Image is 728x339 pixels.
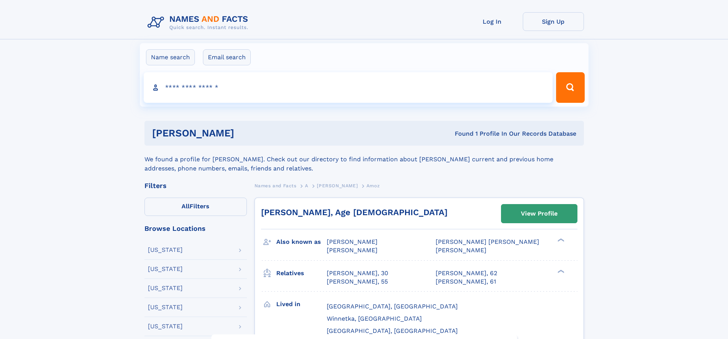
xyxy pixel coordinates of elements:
[366,183,379,188] span: Amoz
[556,269,565,274] div: ❯
[261,208,448,217] a: [PERSON_NAME], Age [DEMOGRAPHIC_DATA]
[327,238,378,245] span: [PERSON_NAME]
[556,238,565,243] div: ❯
[436,238,539,245] span: [PERSON_NAME] [PERSON_NAME]
[276,267,327,280] h3: Relatives
[327,277,388,286] a: [PERSON_NAME], 55
[523,12,584,31] a: Sign Up
[144,146,584,173] div: We found a profile for [PERSON_NAME]. Check out our directory to find information about [PERSON_N...
[327,247,378,254] span: [PERSON_NAME]
[148,323,183,329] div: [US_STATE]
[203,49,251,65] label: Email search
[152,128,345,138] h1: [PERSON_NAME]
[305,181,308,190] a: A
[317,183,358,188] span: [PERSON_NAME]
[501,204,577,223] a: View Profile
[148,247,183,253] div: [US_STATE]
[146,49,195,65] label: Name search
[144,72,553,103] input: search input
[148,285,183,291] div: [US_STATE]
[436,269,497,277] a: [PERSON_NAME], 62
[144,12,255,33] img: Logo Names and Facts
[276,235,327,248] h3: Also known as
[305,183,308,188] span: A
[327,327,458,334] span: [GEOGRAPHIC_DATA], [GEOGRAPHIC_DATA]
[436,277,496,286] a: [PERSON_NAME], 61
[327,303,458,310] span: [GEOGRAPHIC_DATA], [GEOGRAPHIC_DATA]
[276,298,327,311] h3: Lived in
[144,198,247,216] label: Filters
[327,315,422,322] span: Winnetka, [GEOGRAPHIC_DATA]
[317,181,358,190] a: [PERSON_NAME]
[556,72,584,103] button: Search Button
[521,205,558,222] div: View Profile
[144,182,247,189] div: Filters
[182,203,190,210] span: All
[148,266,183,272] div: [US_STATE]
[148,304,183,310] div: [US_STATE]
[327,269,388,277] a: [PERSON_NAME], 30
[344,130,576,138] div: Found 1 Profile In Our Records Database
[144,225,247,232] div: Browse Locations
[255,181,297,190] a: Names and Facts
[436,247,486,254] span: [PERSON_NAME]
[462,12,523,31] a: Log In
